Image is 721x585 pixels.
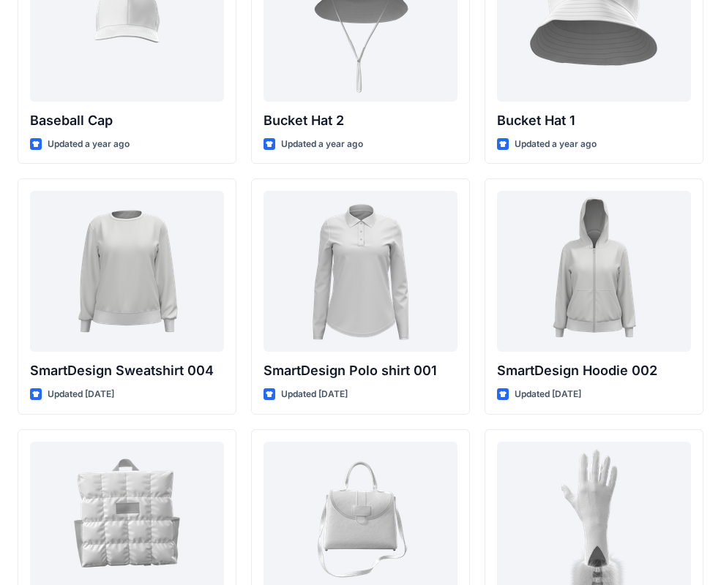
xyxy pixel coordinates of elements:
p: Updated [DATE] [48,387,114,402]
p: Updated [DATE] [515,387,581,402]
p: Bucket Hat 1 [497,110,691,131]
p: Updated [DATE] [281,387,348,402]
p: Baseball Cap [30,110,224,131]
p: SmartDesign Polo shirt 001 [264,361,457,381]
p: Updated a year ago [281,137,363,152]
a: SmartDesign Hoodie 002 [497,191,691,352]
p: SmartDesign Hoodie 002 [497,361,691,381]
a: SmartDesign Polo shirt 001 [264,191,457,352]
p: SmartDesign Sweatshirt 004 [30,361,224,381]
p: Updated a year ago [48,137,130,152]
a: SmartDesign Sweatshirt 004 [30,191,224,352]
p: Bucket Hat 2 [264,110,457,131]
p: Updated a year ago [515,137,597,152]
